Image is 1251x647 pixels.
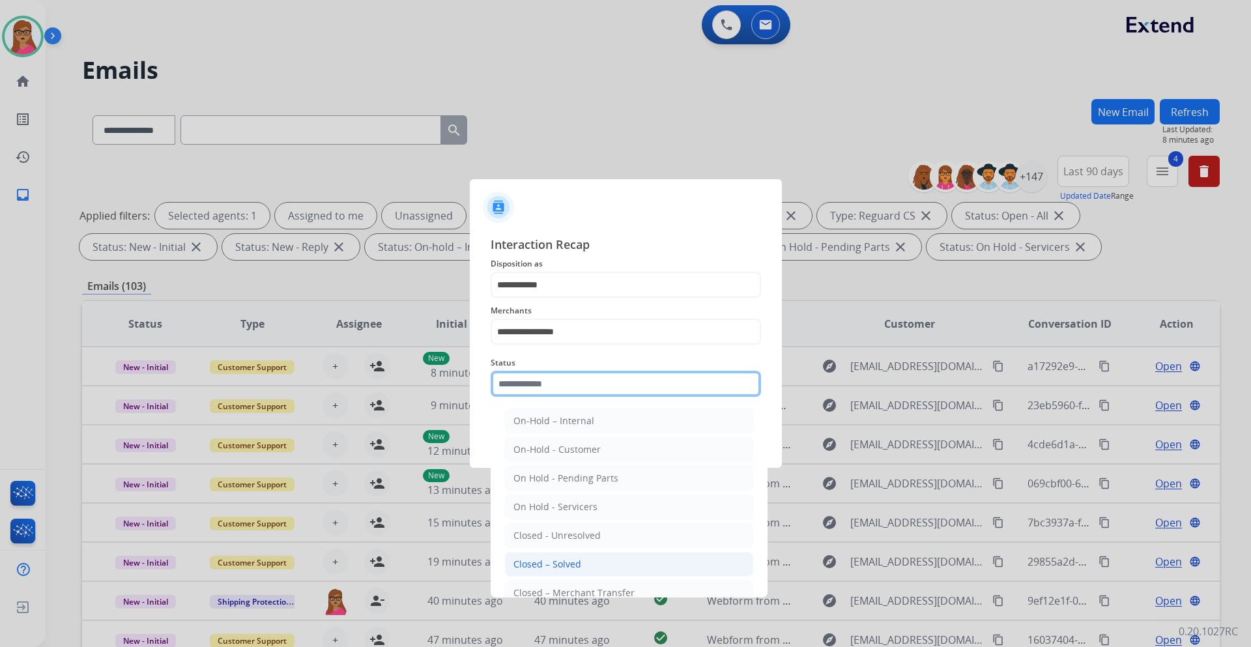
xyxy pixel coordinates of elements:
div: On-Hold - Customer [513,443,601,456]
div: On-Hold – Internal [513,414,594,427]
div: On Hold - Pending Parts [513,472,618,485]
div: On Hold - Servicers [513,500,597,513]
span: Interaction Recap [491,235,761,256]
p: 0.20.1027RC [1179,624,1238,639]
div: Closed – Solved [513,558,581,571]
div: Closed – Merchant Transfer [513,586,635,599]
span: Merchants [491,303,761,319]
div: Closed - Unresolved [513,529,601,542]
span: Disposition as [491,256,761,272]
img: contactIcon [483,192,514,223]
span: Status [491,355,761,371]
